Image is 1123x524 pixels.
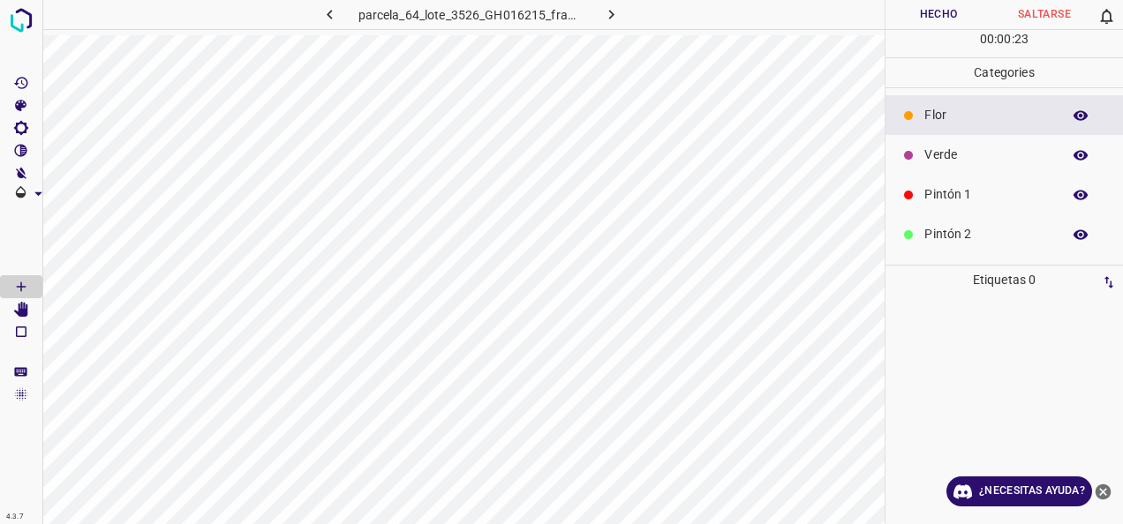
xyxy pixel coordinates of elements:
font: 00 [997,32,1011,46]
div: 4.3.7 [2,510,28,524]
p: Pintón 1 [924,185,1052,204]
a: ¿Necesitas ayuda? [946,476,1092,506]
font: ¿Necesitas ayuda? [979,482,1085,500]
font: 23 [1014,32,1029,46]
div: Pintón 3 [886,254,1123,294]
p: Pintón 2 [924,225,1052,243]
div: Pintón 1 [886,175,1123,214]
div: Flor [886,95,1123,135]
div: : : [980,30,1029,57]
p: Verde [924,146,1052,164]
font: Etiquetas 0 [973,273,1036,287]
font: 00 [980,32,994,46]
div: Verde [886,135,1123,175]
img: logotipo [5,4,37,36]
div: Pintón 2 [886,214,1123,254]
p: Flor [924,106,1052,124]
p: Categories [886,58,1123,87]
button: Cerrar Ayuda [1092,476,1114,506]
h6: parcela_64_lote_3526_GH016215_frame_00109_105438.jpg [358,4,584,29]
